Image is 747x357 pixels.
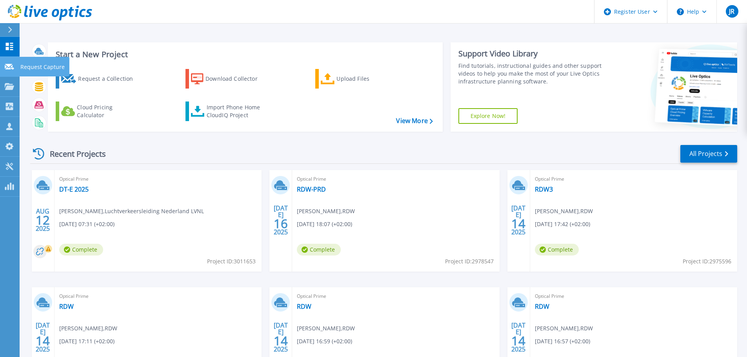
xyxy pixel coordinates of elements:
[297,220,352,228] span: [DATE] 18:07 (+02:00)
[36,337,50,344] span: 14
[535,220,590,228] span: [DATE] 17:42 (+02:00)
[511,220,525,227] span: 14
[30,144,116,163] div: Recent Projects
[35,206,50,234] div: AUG 2025
[535,244,579,256] span: Complete
[511,337,525,344] span: 14
[35,323,50,352] div: [DATE] 2025
[77,103,140,119] div: Cloud Pricing Calculator
[20,57,65,77] p: Request Capture
[273,323,288,352] div: [DATE] 2025
[511,206,526,234] div: [DATE] 2025
[297,292,494,301] span: Optical Prime
[56,69,143,89] a: Request a Collection
[535,324,593,333] span: [PERSON_NAME] , RDW
[535,337,590,346] span: [DATE] 16:57 (+02:00)
[56,50,433,59] h3: Start a New Project
[207,103,268,119] div: Import Phone Home CloudIQ Project
[445,257,494,266] span: Project ID: 2978547
[511,323,526,352] div: [DATE] 2025
[458,49,605,59] div: Support Video Library
[458,62,605,85] div: Find tutorials, instructional guides and other support videos to help you make the most of your L...
[59,337,115,346] span: [DATE] 17:11 (+02:00)
[274,337,288,344] span: 14
[297,303,311,310] a: RDW
[56,101,143,121] a: Cloud Pricing Calculator
[205,71,268,87] div: Download Collector
[535,207,593,216] span: [PERSON_NAME] , RDW
[535,185,553,193] a: RDW3
[59,207,204,216] span: [PERSON_NAME] , Luchtverkeersleiding Nederland LVNL
[36,217,50,223] span: 12
[59,303,74,310] a: RDW
[59,244,103,256] span: Complete
[729,8,734,14] span: JR
[59,185,89,193] a: DT-E 2025
[535,175,732,183] span: Optical Prime
[683,257,731,266] span: Project ID: 2975596
[78,71,141,87] div: Request a Collection
[297,324,355,333] span: [PERSON_NAME] , RDW
[207,257,256,266] span: Project ID: 3011653
[59,175,257,183] span: Optical Prime
[535,303,549,310] a: RDW
[274,220,288,227] span: 16
[297,207,355,216] span: [PERSON_NAME] , RDW
[297,337,352,346] span: [DATE] 16:59 (+02:00)
[680,145,737,163] a: All Projects
[336,71,399,87] div: Upload Files
[315,69,403,89] a: Upload Files
[297,185,326,193] a: RDW-PRD
[59,292,257,301] span: Optical Prime
[59,324,117,333] span: [PERSON_NAME] , RDW
[458,108,518,124] a: Explore Now!
[273,206,288,234] div: [DATE] 2025
[185,69,273,89] a: Download Collector
[59,220,115,228] span: [DATE] 07:31 (+02:00)
[297,244,341,256] span: Complete
[535,292,732,301] span: Optical Prime
[297,175,494,183] span: Optical Prime
[396,117,433,125] a: View More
